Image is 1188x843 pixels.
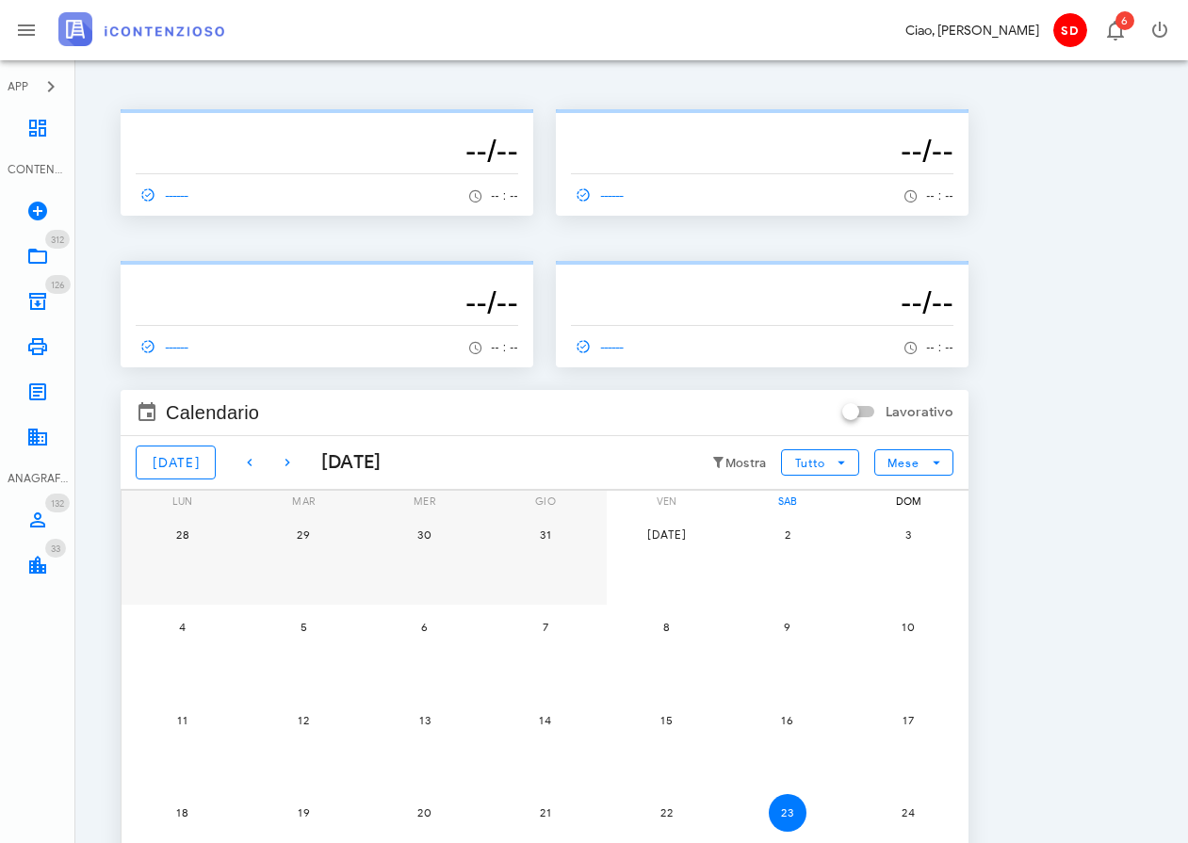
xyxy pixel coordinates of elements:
button: 5 [285,608,322,646]
h3: --/-- [136,284,518,321]
button: 17 [889,701,927,738]
span: 312 [51,234,64,246]
button: 8 [647,608,685,646]
span: ------ [136,338,190,355]
span: 14 [527,713,564,727]
div: ANAGRAFICA [8,470,68,487]
button: 28 [164,515,202,553]
h3: --/-- [571,132,953,170]
small: Mostra [725,456,767,471]
span: Distintivo [45,275,71,294]
span: 19 [285,805,322,819]
span: 6 [406,620,444,634]
span: Distintivo [45,539,66,558]
button: 13 [406,701,444,738]
a: ------ [571,182,633,208]
button: 20 [406,794,444,832]
span: 20 [406,805,444,819]
span: 28 [164,527,202,542]
span: [DATE] [152,455,200,471]
div: ven [606,491,727,511]
button: 2 [769,515,806,553]
p: -------------- [571,117,953,132]
span: -- : -- [926,341,953,354]
button: 4 [164,608,202,646]
span: 31 [527,527,564,542]
span: Tutto [794,456,825,470]
div: CONTENZIOSO [8,161,68,178]
div: gio [484,491,606,511]
span: 29 [285,527,322,542]
button: SD [1047,8,1092,53]
span: 10 [889,620,927,634]
button: Mese [874,449,953,476]
span: 13 [406,713,444,727]
span: -- : -- [491,189,518,203]
p: -------------- [136,117,518,132]
span: Distintivo [1115,11,1134,30]
span: -- : -- [491,341,518,354]
a: ------ [136,182,198,208]
button: 23 [769,794,806,832]
h3: --/-- [136,132,518,170]
button: 30 [406,515,444,553]
span: 22 [647,805,685,819]
button: 22 [647,794,685,832]
span: 23 [769,805,806,819]
span: 7 [527,620,564,634]
button: 29 [285,515,322,553]
span: ------ [571,338,626,355]
span: 5 [285,620,322,634]
span: SD [1053,13,1087,47]
p: -------------- [136,268,518,284]
span: 126 [51,279,65,291]
button: 11 [164,701,202,738]
div: lun [122,491,243,511]
span: 24 [889,805,927,819]
button: 6 [406,608,444,646]
button: 7 [527,608,564,646]
img: logo-text-2x.png [58,12,224,46]
label: Lavorativo [886,403,953,422]
div: mer [364,491,485,511]
span: ------ [571,186,626,203]
button: 18 [164,794,202,832]
span: 15 [647,713,685,727]
span: Distintivo [45,494,70,512]
div: mar [242,491,364,511]
span: 17 [889,713,927,727]
button: [DATE] [647,515,685,553]
button: 16 [769,701,806,738]
span: [DATE] [646,527,688,542]
span: Mese [887,456,919,470]
span: 11 [164,713,202,727]
span: 30 [406,527,444,542]
span: 21 [527,805,564,819]
button: 31 [527,515,564,553]
button: 3 [889,515,927,553]
button: 15 [647,701,685,738]
div: [DATE] [306,448,382,477]
span: 33 [51,543,60,555]
a: ------ [136,333,198,360]
span: Calendario [166,397,259,428]
p: -------------- [571,268,953,284]
button: 24 [889,794,927,832]
button: [DATE] [136,446,216,479]
button: 10 [889,608,927,646]
button: 19 [285,794,322,832]
span: 3 [889,527,927,542]
span: Distintivo [45,230,70,249]
button: Tutto [781,449,858,476]
span: 8 [647,620,685,634]
button: 21 [527,794,564,832]
span: 4 [164,620,202,634]
span: 18 [164,805,202,819]
div: sab [726,491,848,511]
a: ------ [571,333,633,360]
span: 12 [285,713,322,727]
button: 9 [769,608,806,646]
span: 132 [51,497,64,510]
span: -- : -- [926,189,953,203]
div: Ciao, [PERSON_NAME] [905,21,1039,41]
